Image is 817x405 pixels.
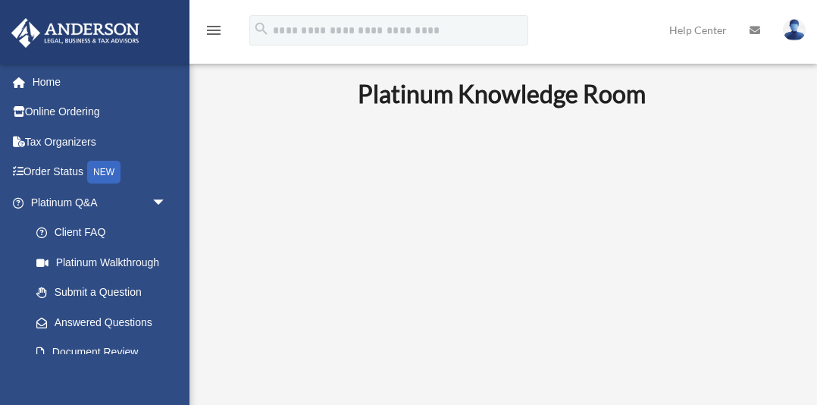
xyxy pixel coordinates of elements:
i: search [253,20,270,37]
div: NEW [87,161,121,184]
a: Document Review [21,337,189,368]
i: menu [205,21,223,39]
span: arrow_drop_down [152,187,182,218]
a: Client FAQ [21,218,189,248]
a: Platinum Q&Aarrow_drop_down [11,187,189,218]
iframe: 231110_Toby_KnowledgeRoom [274,129,729,385]
a: Online Ordering [11,97,189,127]
b: Platinum Knowledge Room [358,79,646,108]
a: menu [205,27,223,39]
a: Tax Organizers [11,127,189,157]
a: Submit a Question [21,278,189,308]
a: Home [11,67,189,97]
a: Order StatusNEW [11,157,189,188]
a: Platinum Walkthrough [21,247,189,278]
a: Answered Questions [21,307,189,337]
img: Anderson Advisors Platinum Portal [7,18,144,48]
img: User Pic [783,19,806,41]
